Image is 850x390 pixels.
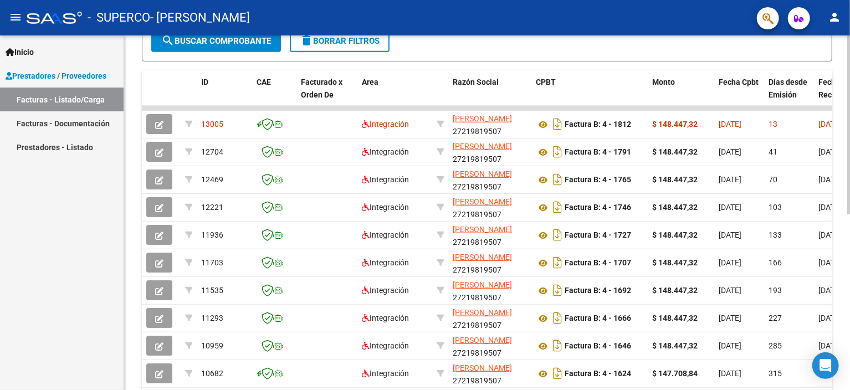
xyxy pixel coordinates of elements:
[818,147,841,156] span: [DATE]
[652,203,698,212] strong: $ 148.447,32
[151,30,281,52] button: Buscar Comprobante
[201,230,223,239] span: 11936
[150,6,250,30] span: - [PERSON_NAME]
[719,120,741,129] span: [DATE]
[362,286,409,295] span: Integración
[818,230,841,239] span: [DATE]
[550,365,565,382] i: Descargar documento
[769,147,777,156] span: 41
[362,120,409,129] span: Integración
[769,175,777,184] span: 70
[769,286,782,295] span: 193
[652,314,698,322] strong: $ 148.447,32
[6,70,106,82] span: Prestadores / Proveedores
[201,286,223,295] span: 11535
[818,341,841,350] span: [DATE]
[448,70,531,119] datatable-header-cell: Razón Social
[648,70,714,119] datatable-header-cell: Monto
[453,112,527,136] div: 27219819507
[453,253,512,261] span: [PERSON_NAME]
[769,78,807,99] span: Días desde Emisión
[818,314,841,322] span: [DATE]
[453,334,527,357] div: 27219819507
[161,36,271,46] span: Buscar Comprobante
[296,70,357,119] datatable-header-cell: Facturado x Orden De
[453,280,512,289] span: [PERSON_NAME]
[719,78,759,86] span: Fecha Cpbt
[536,78,556,86] span: CPBT
[301,78,342,99] span: Facturado x Orden De
[357,70,432,119] datatable-header-cell: Area
[769,230,782,239] span: 133
[769,203,782,212] span: 103
[9,11,22,24] mat-icon: menu
[550,254,565,271] i: Descargar documento
[812,352,839,379] div: Open Intercom Messenger
[453,196,527,219] div: 27219819507
[161,34,175,47] mat-icon: search
[201,147,223,156] span: 12704
[453,336,512,345] span: [PERSON_NAME]
[719,314,741,322] span: [DATE]
[197,70,252,119] datatable-header-cell: ID
[300,36,380,46] span: Borrar Filtros
[550,309,565,327] i: Descargar documento
[290,30,390,52] button: Borrar Filtros
[565,314,631,323] strong: Factura B: 4 - 1666
[362,175,409,184] span: Integración
[453,78,499,86] span: Razón Social
[453,251,527,274] div: 27219819507
[714,70,764,119] datatable-header-cell: Fecha Cpbt
[362,314,409,322] span: Integración
[201,258,223,267] span: 11703
[550,281,565,299] i: Descargar documento
[769,314,782,322] span: 227
[453,114,512,123] span: [PERSON_NAME]
[201,120,223,129] span: 13005
[818,175,841,184] span: [DATE]
[550,337,565,355] i: Descargar documento
[769,120,777,129] span: 13
[565,148,631,157] strong: Factura B: 4 - 1791
[362,78,378,86] span: Area
[550,171,565,188] i: Descargar documento
[6,46,34,58] span: Inicio
[362,258,409,267] span: Integración
[719,175,741,184] span: [DATE]
[565,286,631,295] strong: Factura B: 4 - 1692
[201,369,223,378] span: 10682
[453,225,512,234] span: [PERSON_NAME]
[453,140,527,163] div: 27219819507
[453,142,512,151] span: [PERSON_NAME]
[818,78,849,99] span: Fecha Recibido
[453,168,527,191] div: 27219819507
[652,286,698,295] strong: $ 148.447,32
[453,362,527,385] div: 27219819507
[453,279,527,302] div: 27219819507
[652,230,698,239] strong: $ 148.447,32
[362,147,409,156] span: Integración
[652,341,698,350] strong: $ 148.447,32
[362,369,409,378] span: Integración
[565,370,631,378] strong: Factura B: 4 - 1624
[652,147,698,156] strong: $ 148.447,32
[719,369,741,378] span: [DATE]
[719,203,741,212] span: [DATE]
[719,230,741,239] span: [DATE]
[531,70,648,119] datatable-header-cell: CPBT
[565,231,631,240] strong: Factura B: 4 - 1727
[565,342,631,351] strong: Factura B: 4 - 1646
[565,259,631,268] strong: Factura B: 4 - 1707
[88,6,150,30] span: - SUPERCO
[769,369,782,378] span: 315
[818,258,841,267] span: [DATE]
[300,34,313,47] mat-icon: delete
[453,170,512,178] span: [PERSON_NAME]
[550,143,565,161] i: Descargar documento
[764,70,814,119] datatable-header-cell: Días desde Emisión
[769,341,782,350] span: 285
[201,175,223,184] span: 12469
[453,363,512,372] span: [PERSON_NAME]
[565,120,631,129] strong: Factura B: 4 - 1812
[453,223,527,247] div: 27219819507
